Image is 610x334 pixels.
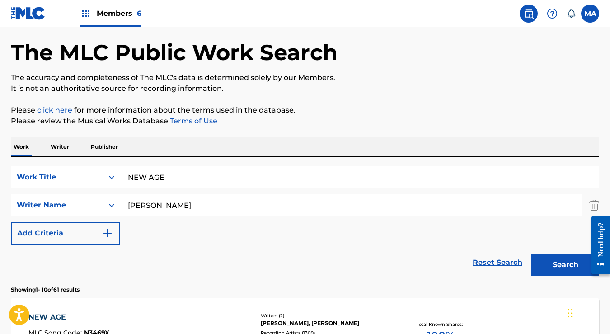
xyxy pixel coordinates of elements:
[11,7,46,20] img: MLC Logo
[37,106,72,114] a: click here
[261,319,392,327] div: [PERSON_NAME], [PERSON_NAME]
[523,8,534,19] img: search
[11,105,599,116] p: Please for more information about the terms used in the database.
[11,116,599,127] p: Please review the Musical Works Database
[28,312,109,323] div: NEW AGE
[417,321,465,328] p: Total Known Shares:
[581,5,599,23] div: User Menu
[88,137,121,156] p: Publisher
[11,83,599,94] p: It is not an authoritative source for recording information.
[531,254,599,276] button: Search
[102,228,113,239] img: 9d2ae6d4665cec9f34b9.svg
[17,200,98,211] div: Writer Name
[585,209,610,282] iframe: Resource Center
[17,172,98,183] div: Work Title
[168,117,217,125] a: Terms of Use
[11,166,599,281] form: Search Form
[11,222,120,245] button: Add Criteria
[520,5,538,23] a: Public Search
[589,194,599,216] img: Delete Criterion
[80,8,91,19] img: Top Rightsholders
[48,137,72,156] p: Writer
[567,9,576,18] div: Notifications
[11,39,338,66] h1: The MLC Public Work Search
[468,253,527,273] a: Reset Search
[11,286,80,294] p: Showing 1 - 10 of 61 results
[97,8,141,19] span: Members
[568,300,573,327] div: Drag
[11,137,32,156] p: Work
[11,72,599,83] p: The accuracy and completeness of The MLC's data is determined solely by our Members.
[261,312,392,319] div: Writers ( 2 )
[547,8,558,19] img: help
[565,291,610,334] iframe: Chat Widget
[137,9,141,18] span: 6
[543,5,561,23] div: Help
